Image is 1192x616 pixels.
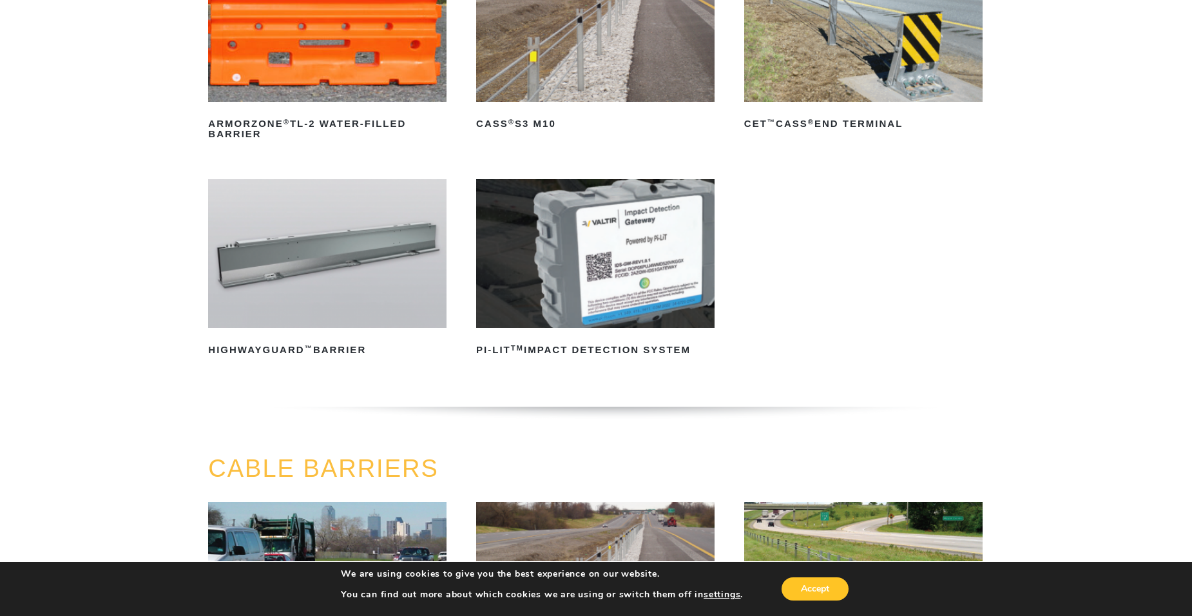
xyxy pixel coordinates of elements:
[508,118,515,126] sup: ®
[341,589,743,601] p: You can find out more about which cookies we are using or switch them off in .
[305,344,313,352] sup: ™
[476,179,715,360] a: PI-LITTMImpact Detection System
[284,118,290,126] sup: ®
[208,113,447,144] h2: ArmorZone TL-2 Water-Filled Barrier
[782,577,849,601] button: Accept
[767,118,776,126] sup: ™
[341,568,743,580] p: We are using cookies to give you the best experience on our website.
[476,340,715,360] h2: PI-LIT Impact Detection System
[208,340,447,360] h2: HighwayGuard Barrier
[476,113,715,134] h2: CASS S3 M10
[744,113,983,134] h2: CET CASS End Terminal
[808,118,814,126] sup: ®
[511,344,524,352] sup: TM
[208,179,447,360] a: HighwayGuard™Barrier
[704,589,740,601] button: settings
[208,455,438,482] a: CABLE BARRIERS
